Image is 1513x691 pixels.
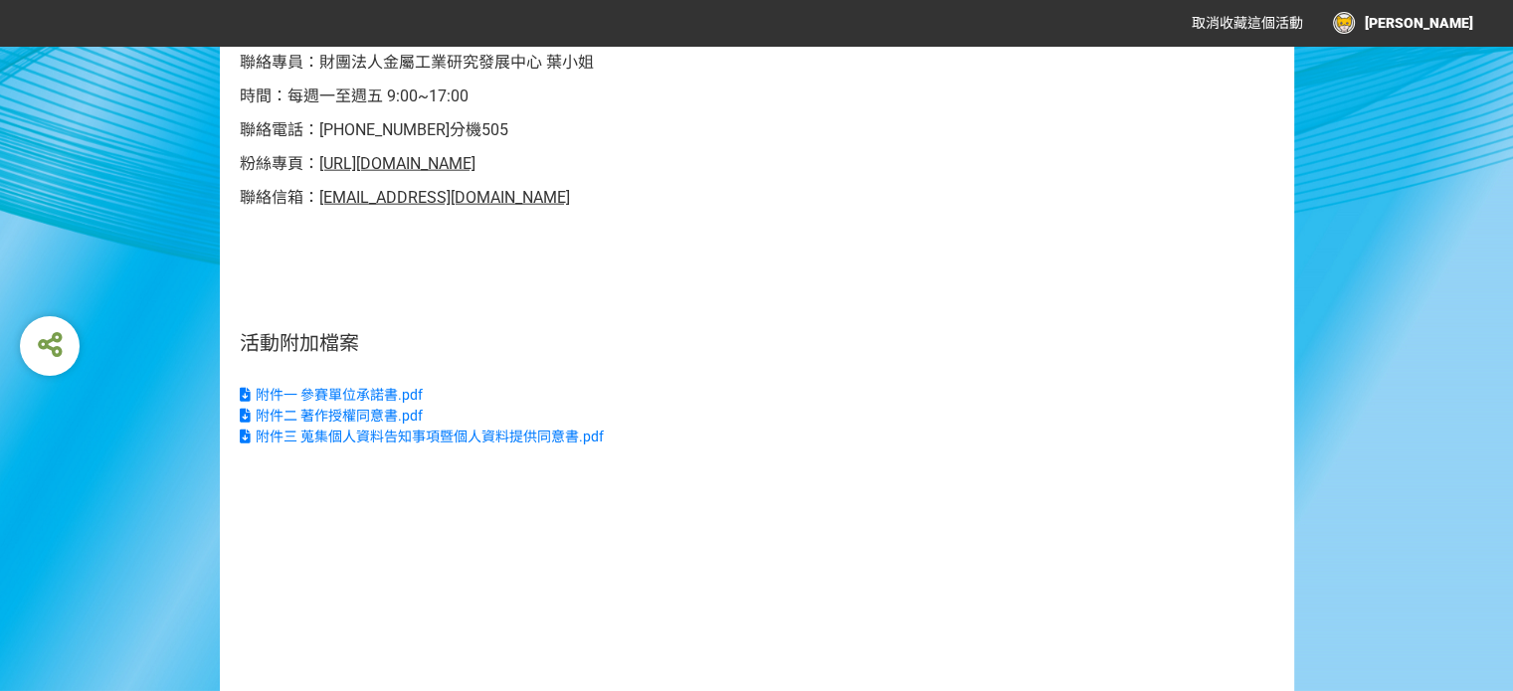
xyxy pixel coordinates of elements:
span: 取消收藏這個活動 [1192,15,1303,31]
span: 聯絡信箱： [240,188,319,207]
a: 附件一 參賽單位承諾書.pdf [240,385,1016,406]
a: 附件二 著作授權同意書.pdf [240,406,1016,427]
span: 聯絡專員：財團法人金屬工業研究發展中心 葉小姐 [240,53,594,72]
span: 活動附加檔案 [240,331,359,355]
a: [URL][DOMAIN_NAME] [319,156,475,172]
span: 粉絲專頁： [240,154,319,173]
span: [URL][DOMAIN_NAME] [319,154,475,173]
span: 附件三 蒐集個人資料告知事項暨個人資料提供同意書.pdf [256,429,604,444]
span: 附件一 參賽單位承諾書.pdf [256,387,423,403]
span: 附件二 著作授權同意書.pdf [256,408,423,424]
a: 附件三 蒐集個人資料告知事項暨個人資料提供同意書.pdf [240,427,1016,447]
span: [EMAIL_ADDRESS][DOMAIN_NAME] [319,188,570,207]
a: [EMAIL_ADDRESS][DOMAIN_NAME] [319,190,570,206]
span: 聯絡電話：[PHONE_NUMBER]分機505 [240,120,508,139]
span: 時間：每週一至週五 9:00~17:00 [240,86,469,105]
